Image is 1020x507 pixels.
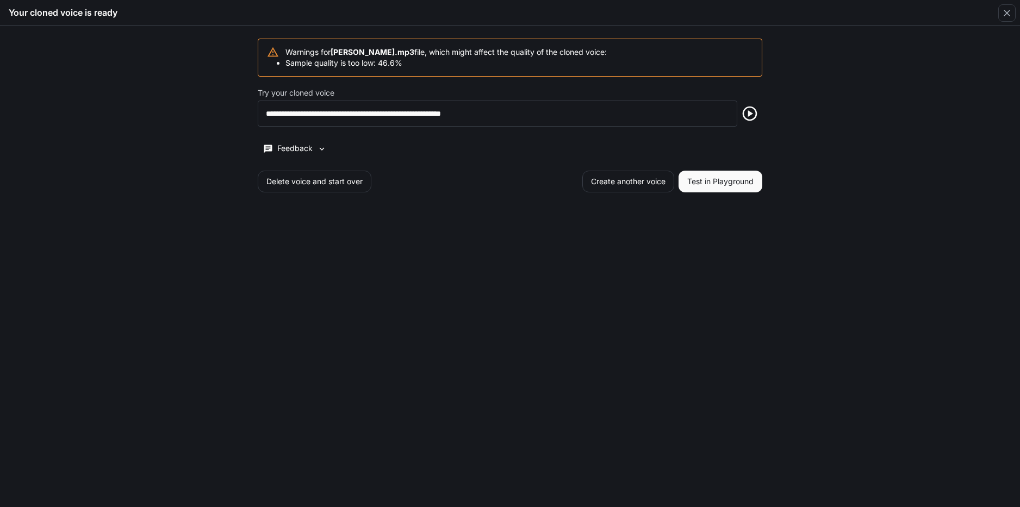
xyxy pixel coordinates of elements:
li: Sample quality is too low: 46.6% [285,58,607,68]
button: Feedback [258,140,332,158]
p: Try your cloned voice [258,89,334,97]
b: [PERSON_NAME].mp3 [331,47,414,57]
div: Warnings for file, which might affect the quality of the cloned voice: [285,42,607,73]
h5: Your cloned voice is ready [9,7,117,18]
button: Delete voice and start over [258,171,371,192]
button: Test in Playground [679,171,762,192]
button: Create another voice [582,171,674,192]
